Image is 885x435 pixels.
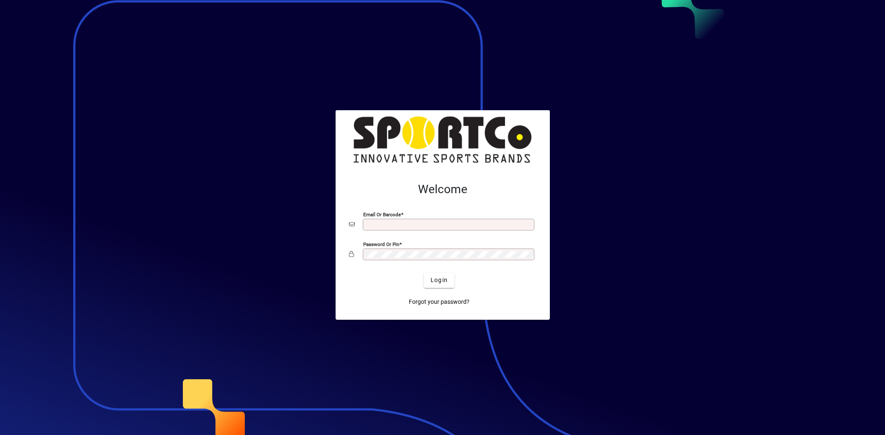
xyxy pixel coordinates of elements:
button: Login [424,273,454,288]
span: Login [431,276,448,285]
span: Forgot your password? [409,298,469,306]
mat-label: Password or Pin [363,241,399,247]
a: Forgot your password? [405,295,473,310]
h2: Welcome [349,182,536,197]
mat-label: Email or Barcode [363,211,401,217]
